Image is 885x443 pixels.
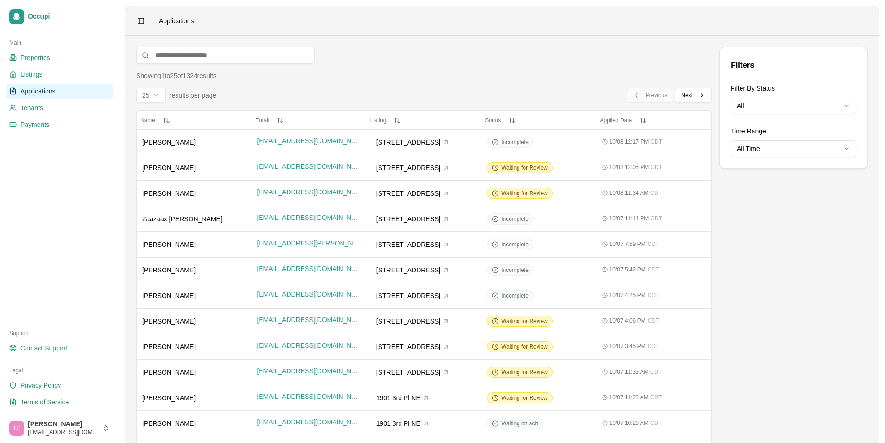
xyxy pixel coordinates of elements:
[376,189,440,198] span: [STREET_ADDRESS]
[675,88,712,103] button: Next
[20,103,43,112] span: Tenants
[501,317,548,325] span: Waiting for Review
[650,138,662,145] span: CDT
[610,419,649,427] span: 10/07 10:28 AM
[650,419,662,427] span: CDT
[648,317,659,324] span: CDT
[6,395,113,410] a: Terms of Service
[501,369,548,376] span: Waiting for Review
[376,138,440,147] span: [STREET_ADDRESS]
[650,215,662,222] span: CDT
[28,13,110,21] span: Occupi
[257,136,361,145] span: [EMAIL_ADDRESS][DOMAIN_NAME]
[501,292,529,299] span: Incomplete
[257,187,361,197] span: [EMAIL_ADDRESS][DOMAIN_NAME]
[650,164,662,171] span: CDT
[20,120,49,129] span: Payments
[6,84,113,99] a: Applications
[257,264,361,273] span: [EMAIL_ADDRESS][DOMAIN_NAME]
[170,91,216,100] span: results per page
[257,290,361,299] span: [EMAIL_ADDRESS][DOMAIN_NAME]
[610,189,649,197] span: 10/08 11:34 AM
[376,317,440,326] span: [STREET_ADDRESS]
[20,344,67,353] span: Contact Support
[610,215,649,222] span: 10/07 11:14 PM
[257,392,361,401] span: [EMAIL_ADDRESS][DOMAIN_NAME]
[372,391,434,405] button: 1901 3rd Pl NE
[6,326,113,341] div: Support
[648,343,659,350] span: CDT
[650,189,662,197] span: CDT
[142,190,196,197] span: [PERSON_NAME]
[140,117,155,124] span: Name
[648,240,659,248] span: CDT
[610,138,649,145] span: 10/08 12:17 PM
[372,417,434,430] button: 1901 3rd Pl NE
[485,117,592,124] button: Status
[142,317,196,325] span: [PERSON_NAME]
[257,417,361,427] span: [EMAIL_ADDRESS][DOMAIN_NAME]
[257,162,361,171] span: [EMAIL_ADDRESS][DOMAIN_NAME]
[28,420,98,429] span: [PERSON_NAME]
[610,291,646,299] span: 10/07 4:25 PM
[28,429,98,436] span: [EMAIL_ADDRESS][DOMAIN_NAME]
[257,366,361,376] span: [EMAIL_ADDRESS][DOMAIN_NAME]
[610,240,646,248] span: 10/07 7:59 PM
[370,117,478,124] button: Listing
[136,71,216,80] div: Showing 1 to 25 of 1324 results
[610,317,646,324] span: 10/07 4:06 PM
[610,394,649,401] span: 10/07 11:23 AM
[376,240,440,249] span: [STREET_ADDRESS]
[376,342,440,351] span: [STREET_ADDRESS]
[372,135,454,149] button: [STREET_ADDRESS]
[142,394,196,402] span: [PERSON_NAME]
[501,241,529,248] span: Incomplete
[501,420,538,427] span: Waiting on ach
[372,263,454,277] button: [STREET_ADDRESS]
[6,6,113,28] a: Occupi
[9,421,24,436] img: Trudy Childers
[372,340,454,354] button: [STREET_ADDRESS]
[142,139,196,146] span: [PERSON_NAME]
[6,100,113,115] a: Tenants
[501,266,529,274] span: Incomplete
[376,368,440,377] span: [STREET_ADDRESS]
[610,266,646,273] span: 10/07 5:42 PM
[501,343,548,350] span: Waiting for Review
[142,266,196,274] span: [PERSON_NAME]
[376,393,420,403] span: 1901 3rd Pl NE
[648,291,659,299] span: CDT
[501,164,548,172] span: Waiting for Review
[731,59,856,72] div: Filters
[257,238,361,248] span: [EMAIL_ADDRESS][PERSON_NAME][DOMAIN_NAME]
[372,161,454,175] button: [STREET_ADDRESS]
[257,341,361,350] span: [EMAIL_ADDRESS][DOMAIN_NAME]
[20,381,61,390] span: Privacy Policy
[257,213,361,222] span: [EMAIL_ADDRESS][DOMAIN_NAME]
[159,16,194,26] span: Applications
[372,186,454,200] button: [STREET_ADDRESS]
[600,117,632,124] span: Applied Date
[376,419,420,428] span: 1901 3rd Pl NE
[142,164,196,172] span: [PERSON_NAME]
[648,266,659,273] span: CDT
[142,292,196,299] span: [PERSON_NAME]
[600,117,708,124] button: Applied Date
[372,212,454,226] button: [STREET_ADDRESS]
[20,53,50,62] span: Properties
[6,35,113,50] div: Main
[376,214,440,224] span: [STREET_ADDRESS]
[731,85,775,92] label: Filter By Status
[376,265,440,275] span: [STREET_ADDRESS]
[372,314,454,328] button: [STREET_ADDRESS]
[501,190,548,197] span: Waiting for Review
[650,368,662,376] span: CDT
[6,363,113,378] div: Legal
[501,139,529,146] span: Incomplete
[6,378,113,393] a: Privacy Policy
[6,67,113,82] a: Listings
[142,420,196,427] span: [PERSON_NAME]
[6,417,113,439] button: Trudy Childers[PERSON_NAME][EMAIL_ADDRESS][DOMAIN_NAME]
[142,215,223,223] span: Zaazaax [PERSON_NAME]
[140,117,248,124] button: Name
